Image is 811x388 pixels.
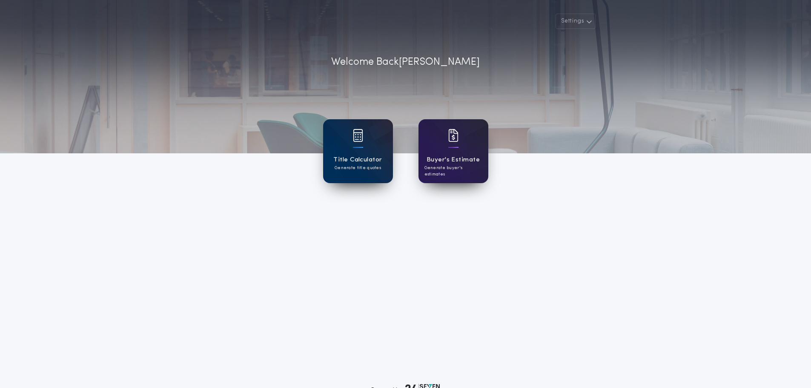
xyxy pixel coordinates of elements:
[418,119,488,183] a: card iconBuyer's EstimateGenerate buyer's estimates
[556,14,596,29] button: Settings
[323,119,393,183] a: card iconTitle CalculatorGenerate title quotes
[335,165,381,171] p: Generate title quotes
[333,155,382,165] h1: Title Calculator
[424,165,482,178] p: Generate buyer's estimates
[331,55,480,70] p: Welcome Back [PERSON_NAME]
[427,155,480,165] h1: Buyer's Estimate
[448,129,459,142] img: card icon
[353,129,363,142] img: card icon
